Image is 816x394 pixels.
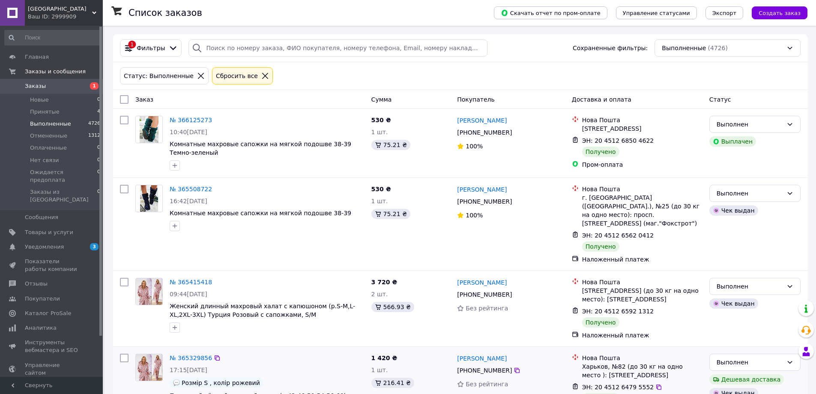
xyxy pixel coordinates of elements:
[30,188,97,204] span: Заказы из [GEOGRAPHIC_DATA]
[457,198,512,205] span: [PHONE_NUMBER]
[30,108,60,116] span: Принятые
[371,186,391,192] span: 530 ₴
[97,156,100,164] span: 0
[25,68,86,75] span: Заказы и сообщения
[170,303,355,318] a: Женский длинный махровый халат с капюшоном (р.S-M,L-XL,2XL-3XL) Турция Розовый с сапожками, S/M
[466,381,508,388] span: Без рейтинга
[623,10,690,16] span: Управление статусами
[582,160,702,169] div: Пром-оплата
[25,295,60,303] span: Покупатели
[712,10,736,16] span: Экспорт
[25,361,79,377] span: Управление сайтом
[173,379,180,386] img: :speech_balloon:
[136,278,162,305] img: Фото товару
[582,354,702,362] div: Нова Пошта
[25,214,58,221] span: Сообщения
[25,339,79,354] span: Инструменты вебмастера и SEO
[30,168,97,184] span: Ожидается предоплата
[30,120,71,128] span: Выполненные
[582,278,702,286] div: Нова Пошта
[582,185,702,193] div: Нова Пошта
[97,168,100,184] span: 0
[582,147,619,157] div: Получено
[662,44,706,52] span: Выполненные
[457,129,512,136] span: [PHONE_NUMBER]
[170,367,207,373] span: 17:15[DATE]
[135,354,163,381] a: Фото товару
[717,189,783,198] div: Выполнен
[457,96,495,103] span: Покупатель
[28,5,92,13] span: MODENA
[170,129,207,135] span: 10:40[DATE]
[709,374,784,385] div: Дешевая доставка
[214,71,260,81] div: Сбросить все
[457,291,512,298] span: [PHONE_NUMBER]
[4,30,101,45] input: Поиск
[457,116,507,125] a: [PERSON_NAME]
[582,384,654,391] span: ЭН: 20 4512 6479 5552
[129,8,202,18] h1: Список заказов
[30,132,67,140] span: Отмененные
[457,354,507,363] a: [PERSON_NAME]
[616,6,697,19] button: Управление статусами
[30,96,49,104] span: Новые
[371,117,391,123] span: 530 ₴
[97,188,100,204] span: 0
[743,9,807,16] a: Создать заказ
[88,132,100,140] span: 1312
[170,117,212,123] a: № 366125273
[136,354,162,381] img: Фото товару
[25,310,71,317] span: Каталог ProSale
[752,6,807,19] button: Создать заказ
[371,378,414,388] div: 216.41 ₴
[30,156,59,164] span: Нет связи
[25,229,73,236] span: Товары и услуги
[709,96,731,103] span: Статус
[371,209,410,219] div: 75.21 ₴
[90,82,99,90] span: 1
[582,241,619,252] div: Получено
[759,10,801,16] span: Создать заказ
[717,282,783,291] div: Выполнен
[709,298,758,309] div: Чек выдан
[371,355,398,361] span: 1 420 ₴
[457,367,512,374] span: [PHONE_NUMBER]
[709,136,756,147] div: Выплачен
[137,44,165,52] span: Фильтры
[582,308,654,315] span: ЭН: 20 4512 6592 1312
[582,255,702,264] div: Наложенный платеж
[501,9,601,17] span: Скачать отчет по пром-оплате
[170,279,212,286] a: № 365415418
[582,137,654,144] span: ЭН: 20 4512 6850 4622
[30,144,67,152] span: Оплаченные
[122,71,195,81] div: Статус: Выполненные
[708,45,728,51] span: (4726)
[371,367,388,373] span: 1 шт.
[170,291,207,298] span: 09:44[DATE]
[371,302,414,312] div: 566.93 ₴
[582,286,702,304] div: [STREET_ADDRESS] (до 30 кг на одно место): [STREET_ADDRESS]
[25,243,64,251] span: Уведомления
[582,317,619,328] div: Получено
[170,210,351,217] a: Комнатные махровые сапожки на мягкой подошве 38-39
[135,185,163,212] a: Фото товару
[582,124,702,133] div: [STREET_ADDRESS]
[466,212,483,219] span: 100%
[135,96,153,103] span: Заказ
[371,291,388,298] span: 2 шт.
[170,141,351,156] a: Комнатные махровые сапожки на мягкой подошве 38-39 Темно-зеленый
[582,232,654,239] span: ЭН: 20 4512 6562 0412
[182,379,260,386] span: Розмір S , колір рожевий
[25,258,79,273] span: Показатели работы компании
[717,358,783,367] div: Выполнен
[135,116,163,143] a: Фото товару
[25,82,46,90] span: Заказы
[25,280,48,288] span: Отзывы
[582,116,702,124] div: Нова Пошта
[25,53,49,61] span: Главная
[572,96,631,103] span: Доставка и оплата
[90,243,99,250] span: 3
[28,13,103,21] div: Ваш ID: 2999909
[170,186,212,192] a: № 365508722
